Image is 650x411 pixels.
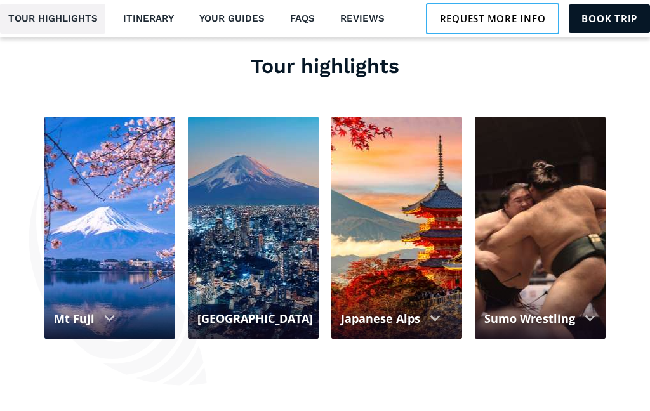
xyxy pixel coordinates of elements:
h3: Tour highlights [13,53,637,79]
div: Japanese Alps [341,310,420,327]
div: [GEOGRAPHIC_DATA] [197,310,313,327]
a: Reviews [332,4,392,34]
a: Your guides [191,4,272,34]
div: Mt Fuji [54,310,95,327]
a: Itinerary [115,4,182,34]
div: See Japans most iconic sight [54,337,166,365]
a: FAQs [282,4,322,34]
a: Book trip [569,4,650,32]
div: Watch an exhilirating sumo wrestling match [484,337,596,365]
a: Request more info [426,3,560,34]
div: Venture into the stunning Japanese Alps [341,337,453,365]
div: Sumo Wrestling [484,310,575,327]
